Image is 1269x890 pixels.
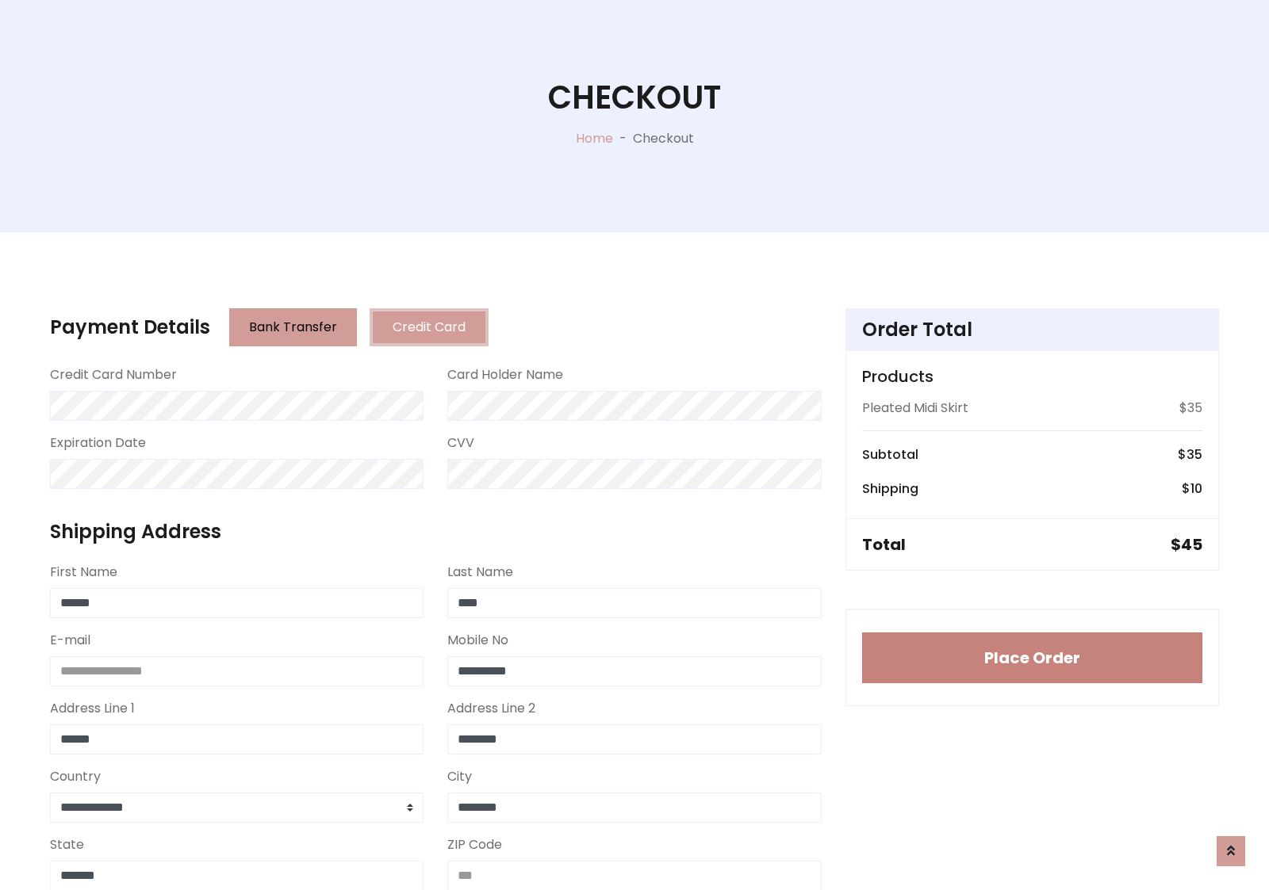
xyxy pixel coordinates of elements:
[548,78,721,117] h1: Checkout
[370,308,489,346] button: Credit Card
[50,563,117,582] label: First Name
[50,434,146,453] label: Expiration Date
[447,434,474,453] label: CVV
[447,365,563,384] label: Card Holder Name
[447,835,502,854] label: ZIP Code
[862,632,1202,683] button: Place Order
[50,365,177,384] label: Credit Card Number
[613,129,633,148] p: -
[50,316,210,339] h4: Payment Details
[576,129,613,147] a: Home
[862,447,918,462] h6: Subtotal
[447,631,508,650] label: Mobile No
[633,129,694,148] p: Checkout
[1178,447,1202,462] h6: $
[1182,481,1202,496] h6: $
[50,835,84,854] label: State
[862,535,906,554] h5: Total
[447,767,472,786] label: City
[1187,445,1202,464] span: 35
[447,563,513,582] label: Last Name
[50,699,135,718] label: Address Line 1
[447,699,535,718] label: Address Line 2
[1179,399,1202,418] p: $35
[862,367,1202,386] h5: Products
[50,521,822,544] h4: Shipping Address
[1181,533,1202,556] span: 45
[1171,535,1202,554] h5: $
[862,399,968,418] p: Pleated Midi Skirt
[1190,479,1202,498] span: 10
[862,481,918,496] h6: Shipping
[862,319,1202,342] h4: Order Total
[50,767,101,786] label: Country
[50,631,90,650] label: E-mail
[229,308,357,346] button: Bank Transfer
